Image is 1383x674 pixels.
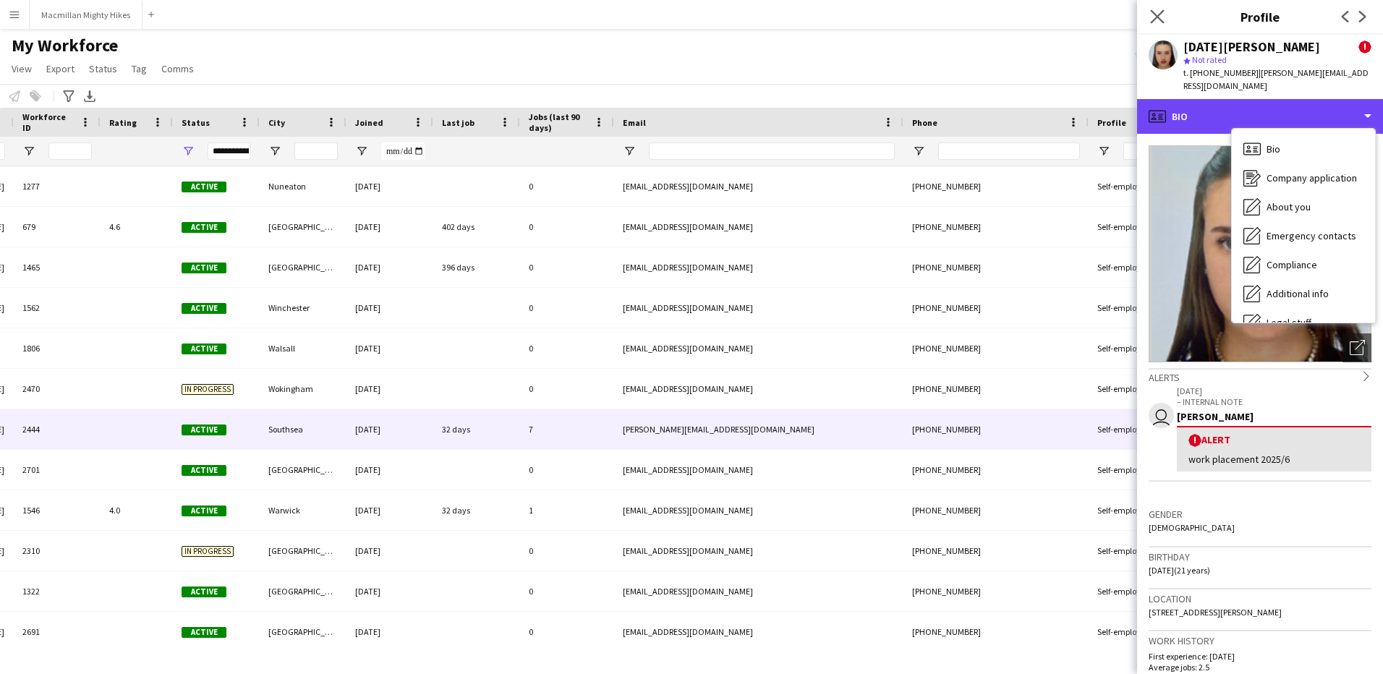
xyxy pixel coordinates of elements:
[346,450,433,490] div: [DATE]
[903,612,1089,652] div: [PHONE_NUMBER]
[1149,565,1210,576] span: [DATE] (21 years)
[260,490,346,530] div: Warwick
[1177,385,1371,396] p: [DATE]
[260,409,346,449] div: Southsea
[30,1,142,29] button: Macmillan Mighty Hikes
[1267,287,1329,300] span: Additional info
[520,247,614,287] div: 0
[520,288,614,328] div: 0
[1183,67,1369,91] span: | [PERSON_NAME][EMAIL_ADDRESS][DOMAIN_NAME]
[903,247,1089,287] div: [PHONE_NUMBER]
[614,247,903,287] div: [EMAIL_ADDRESS][DOMAIN_NAME]
[1089,328,1181,368] div: Self-employed Crew
[1089,490,1181,530] div: Self-employed Crew
[614,571,903,611] div: [EMAIL_ADDRESS][DOMAIN_NAME]
[1183,40,1320,54] div: [DATE][PERSON_NAME]
[1232,163,1375,192] div: Company application
[60,88,77,105] app-action-btn: Advanced filters
[1089,531,1181,571] div: Self-employed Crew
[1149,662,1371,673] p: Average jobs: 2.5
[1232,192,1375,221] div: About you
[1149,592,1371,605] h3: Location
[520,490,614,530] div: 1
[260,207,346,247] div: [GEOGRAPHIC_DATA]
[623,117,646,128] span: Email
[1267,229,1356,242] span: Emergency contacts
[14,450,101,490] div: 2701
[442,117,475,128] span: Last job
[346,490,433,530] div: [DATE]
[1137,99,1383,134] div: Bio
[132,62,147,75] span: Tag
[14,247,101,287] div: 1465
[346,612,433,652] div: [DATE]
[41,59,80,78] a: Export
[1089,369,1181,409] div: Self-employed Crew
[83,59,123,78] a: Status
[1267,171,1357,184] span: Company application
[346,571,433,611] div: [DATE]
[12,35,118,56] span: My Workforce
[1123,142,1173,160] input: Profile Filter Input
[614,409,903,449] div: [PERSON_NAME][EMAIL_ADDRESS][DOMAIN_NAME]
[1149,651,1371,662] p: First experience: [DATE]
[1192,54,1227,65] span: Not rated
[1089,207,1181,247] div: Self-employed Crew
[614,166,903,206] div: [EMAIL_ADDRESS][DOMAIN_NAME]
[126,59,153,78] a: Tag
[1177,410,1371,423] div: [PERSON_NAME]
[346,531,433,571] div: [DATE]
[260,288,346,328] div: Winchester
[903,207,1089,247] div: [PHONE_NUMBER]
[1089,288,1181,328] div: Self-employed Crew
[1267,258,1317,271] span: Compliance
[903,288,1089,328] div: [PHONE_NUMBER]
[156,59,200,78] a: Comms
[1089,409,1181,449] div: Self-employed Crew
[346,207,433,247] div: [DATE]
[520,571,614,611] div: 0
[614,612,903,652] div: [EMAIL_ADDRESS][DOMAIN_NAME]
[268,145,281,158] button: Open Filter Menu
[48,142,92,160] input: Workforce ID Filter Input
[260,328,346,368] div: Walsall
[22,111,75,133] span: Workforce ID
[1089,571,1181,611] div: Self-employed Crew
[14,369,101,409] div: 2470
[520,328,614,368] div: 0
[1232,308,1375,337] div: Legal stuff
[1183,67,1259,78] span: t. [PHONE_NUMBER]
[1149,522,1235,533] span: [DEMOGRAPHIC_DATA]
[346,328,433,368] div: [DATE]
[433,490,520,530] div: 32 days
[623,145,636,158] button: Open Filter Menu
[520,369,614,409] div: 0
[433,409,520,449] div: 32 days
[614,450,903,490] div: [EMAIL_ADDRESS][DOMAIN_NAME]
[268,117,285,128] span: City
[903,531,1089,571] div: [PHONE_NUMBER]
[260,531,346,571] div: [GEOGRAPHIC_DATA]
[1342,333,1371,362] div: Open photos pop-in
[182,465,226,476] span: Active
[346,369,433,409] div: [DATE]
[1267,200,1311,213] span: About you
[109,117,137,128] span: Rating
[355,145,368,158] button: Open Filter Menu
[903,409,1089,449] div: [PHONE_NUMBER]
[182,586,226,597] span: Active
[1149,634,1371,647] h3: Work history
[903,571,1089,611] div: [PHONE_NUMBER]
[182,546,234,557] span: In progress
[520,531,614,571] div: 0
[614,328,903,368] div: [EMAIL_ADDRESS][DOMAIN_NAME]
[1097,145,1110,158] button: Open Filter Menu
[260,369,346,409] div: Wokingham
[1149,607,1282,618] span: [STREET_ADDRESS][PERSON_NAME]
[1149,145,1371,362] img: Crew avatar or photo
[1149,550,1371,563] h3: Birthday
[260,247,346,287] div: [GEOGRAPHIC_DATA]
[903,450,1089,490] div: [PHONE_NUMBER]
[520,166,614,206] div: 0
[346,409,433,449] div: [DATE]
